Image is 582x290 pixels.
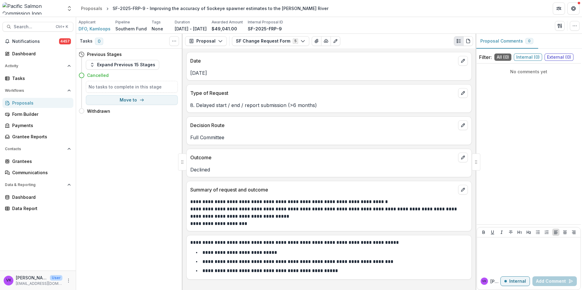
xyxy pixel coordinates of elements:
p: Tags [152,19,161,25]
span: Contacts [5,147,65,151]
p: Duration [175,19,190,25]
a: Data Report [2,203,73,213]
img: Pacific Salmon Commission logo [2,2,63,15]
button: Strike [507,229,514,236]
button: Align Right [570,229,577,236]
button: edit [458,120,468,130]
p: [DATE] [190,69,468,77]
span: Notifications [12,39,59,44]
p: [PERSON_NAME] [16,274,47,281]
p: $49,041.00 [212,26,237,32]
button: Open Contacts [2,144,73,154]
p: [DATE] - [DATE] [175,26,207,32]
nav: breadcrumb [79,4,331,13]
div: Ctrl + K [54,23,69,30]
div: Tasks [12,75,68,81]
a: Payments [2,120,73,130]
span: External ( 0 ) [545,54,573,61]
a: Dashboard [2,192,73,202]
p: Applicant [79,19,96,25]
h4: Withdrawn [87,108,110,114]
button: edit [458,88,468,98]
a: Dashboard [2,49,73,59]
div: SF-2025-FRP-9 - Improving the accuracy of Sockeye spawner estimates to the [PERSON_NAME] River [113,5,328,12]
a: DFO, Kamloops [79,26,110,32]
div: Form Builder [12,111,68,117]
span: All ( 0 ) [494,54,511,61]
button: Align Left [552,229,559,236]
button: Heading 1 [516,229,523,236]
button: Add Comment [532,276,577,286]
a: Grantees [2,156,73,166]
button: Proposal Comments [475,34,538,49]
span: Search... [14,24,52,29]
button: Move to [86,95,178,105]
p: Full Committee [190,134,468,141]
span: Internal ( 0 ) [514,54,542,61]
p: [PERSON_NAME] [490,278,500,285]
button: Align Center [561,229,569,236]
p: SF-2025-FRP-9 [248,26,282,32]
p: Southern Fund [115,26,147,32]
p: Internal Proposal ID [248,19,283,25]
span: Workflows [5,88,65,93]
span: Activity [5,64,65,68]
a: Proposals [79,4,105,13]
p: [EMAIL_ADDRESS][DOMAIN_NAME] [16,281,62,286]
p: User [50,275,62,281]
div: Victor Keong [6,278,11,282]
span: 0 [528,39,531,43]
p: Filter: [479,54,492,61]
div: Data Report [12,205,68,212]
p: Date [190,57,456,64]
p: Internal [509,279,526,284]
h3: Tasks [80,39,93,44]
div: Grantee Reports [12,133,68,140]
button: Toggle View Cancelled Tasks [169,36,179,46]
button: Edit as form [331,36,340,46]
button: Proposal [185,36,227,46]
button: Heading 2 [525,229,532,236]
p: Decision Route [190,122,456,129]
button: More [65,277,72,284]
div: Communications [12,169,68,176]
div: Dashboard [12,194,68,200]
p: Pipeline [115,19,130,25]
button: Ordered List [543,229,550,236]
button: Plaintext view [454,36,464,46]
p: Summary of request and outcome [190,186,456,193]
p: Type of Request [190,89,456,97]
button: View Attached Files [312,36,321,46]
button: Get Help [567,2,580,15]
a: Communications [2,167,73,178]
button: Open Data & Reporting [2,180,73,190]
span: 4457 [59,38,71,44]
p: Declined [190,166,468,173]
button: Internal [500,276,530,286]
button: Bold [480,229,487,236]
div: Victor Keong [482,280,486,283]
h4: Cancelled [87,72,109,78]
p: Awarded Amount [212,19,243,25]
button: Open Workflows [2,86,73,95]
button: Open Activity [2,61,73,71]
button: Partners [553,2,565,15]
button: Bullet List [534,229,542,236]
span: 0 [95,38,103,45]
button: Notifications4457 [2,36,73,46]
p: Outcome [190,154,456,161]
h4: Previous Stages [87,51,122,57]
button: PDF view [463,36,473,46]
button: edit [458,56,468,66]
button: edit [458,153,468,162]
button: Search... [2,22,73,32]
a: Grantee Reports [2,132,73,142]
button: Open entity switcher [65,2,74,15]
a: Form Builder [2,109,73,119]
div: Dashboard [12,50,68,57]
h5: No tasks to complete in this stage [89,84,175,90]
div: Payments [12,122,68,129]
div: Grantees [12,158,68,164]
a: Proposals [2,98,73,108]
